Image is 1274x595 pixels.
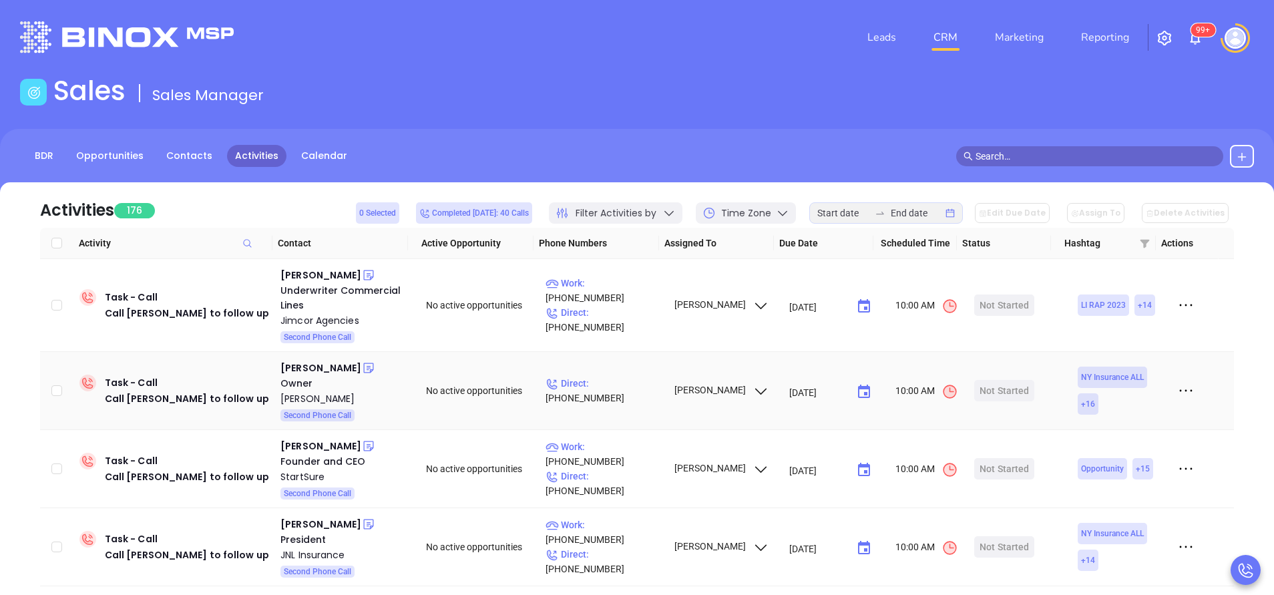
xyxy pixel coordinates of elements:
span: Direct : [546,307,589,318]
p: [PHONE_NUMBER] [546,518,662,547]
div: Activities [40,198,114,222]
img: logo [20,21,234,53]
span: + 14 [1081,553,1095,568]
a: Reporting [1076,24,1134,51]
span: to [875,208,885,218]
span: + 15 [1136,461,1150,476]
span: Second Phone Call [284,564,351,579]
div: Underwriter Commercial Lines [280,283,407,313]
a: Opportunities [68,145,152,167]
div: [PERSON_NAME] [280,438,361,454]
span: 176 [114,203,155,218]
sup: 100 [1191,23,1215,37]
button: Choose date, selected date is Sep 19, 2025 [851,379,877,405]
span: Second Phone Call [284,330,351,345]
a: Calendar [293,145,355,167]
span: Second Phone Call [284,486,351,501]
th: Contact [272,228,409,259]
button: Assign To [1067,203,1124,223]
span: swap-right [875,208,885,218]
input: MM/DD/YYYY [789,463,846,477]
img: iconSetting [1156,30,1173,46]
th: Phone Numbers [534,228,659,259]
input: End date [891,206,943,220]
th: Assigned To [659,228,774,259]
div: President [280,532,407,547]
a: Leads [862,24,901,51]
button: Choose date, selected date is Sep 19, 2025 [851,535,877,562]
div: [PERSON_NAME] [280,516,361,532]
a: JNL Insurance [280,547,407,563]
div: Task - Call [105,375,269,407]
div: Call [PERSON_NAME] to follow up [105,391,269,407]
span: 10:00 AM [895,540,958,556]
p: [PHONE_NUMBER] [546,276,662,305]
div: Task - Call [105,289,269,321]
button: Edit Due Date [975,203,1050,223]
span: Direct : [546,378,589,389]
span: Direct : [546,549,589,560]
button: Choose date, selected date is Sep 19, 2025 [851,457,877,483]
span: Sales Manager [152,85,264,106]
span: 10:00 AM [895,461,958,478]
p: [PHONE_NUMBER] [546,376,662,405]
a: [PERSON_NAME] [280,391,407,407]
span: Filter Activities by [576,206,656,220]
span: Work : [546,520,585,530]
span: Work : [546,441,585,452]
span: Time Zone [721,206,771,220]
div: [PERSON_NAME] [280,360,361,376]
input: MM/DD/YYYY [789,542,846,555]
img: iconNotification [1187,30,1203,46]
span: NY Insurance ALL [1081,370,1144,385]
button: Delete Activities [1142,203,1229,223]
p: [PHONE_NUMBER] [546,547,662,576]
th: Active Opportunity [408,228,534,259]
a: Jimcor Agencies [280,313,407,329]
span: 10:00 AM [895,298,958,315]
span: LI RAP 2023 [1081,298,1126,313]
span: [PERSON_NAME] [672,385,769,395]
span: Direct : [546,471,589,481]
a: Marketing [990,24,1049,51]
th: Actions [1156,228,1219,259]
span: Hashtag [1064,236,1134,250]
input: MM/DD/YYYY [789,300,846,313]
div: Call [PERSON_NAME] to follow up [105,547,269,563]
h1: Sales [53,75,126,107]
input: Start date [817,206,869,220]
th: Due Date [774,228,873,259]
span: 10:00 AM [895,383,958,400]
th: Status [957,228,1051,259]
p: [PHONE_NUMBER] [546,469,662,498]
span: [PERSON_NAME] [672,299,769,310]
span: search [964,152,973,161]
div: Owner [280,376,407,391]
input: MM/DD/YYYY [789,385,846,399]
div: No active opportunities [426,383,534,398]
a: StartSure [280,469,407,485]
div: Founder and CEO [280,454,407,469]
a: Activities [227,145,286,167]
span: Second Phone Call [284,408,351,423]
p: [PHONE_NUMBER] [546,305,662,335]
div: Call [PERSON_NAME] to follow up [105,305,269,321]
div: No active opportunities [426,461,534,476]
div: Not Started [980,380,1029,401]
span: 0 Selected [359,206,396,220]
span: Work : [546,278,585,288]
div: Not Started [980,536,1029,558]
button: Choose date, selected date is Sep 19, 2025 [851,293,877,320]
a: Contacts [158,145,220,167]
div: No active opportunities [426,540,534,554]
img: user [1225,27,1246,49]
span: [PERSON_NAME] [672,463,769,473]
input: Search… [976,149,1216,164]
span: + 14 [1138,298,1152,313]
p: [PHONE_NUMBER] [546,439,662,469]
a: BDR [27,145,61,167]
